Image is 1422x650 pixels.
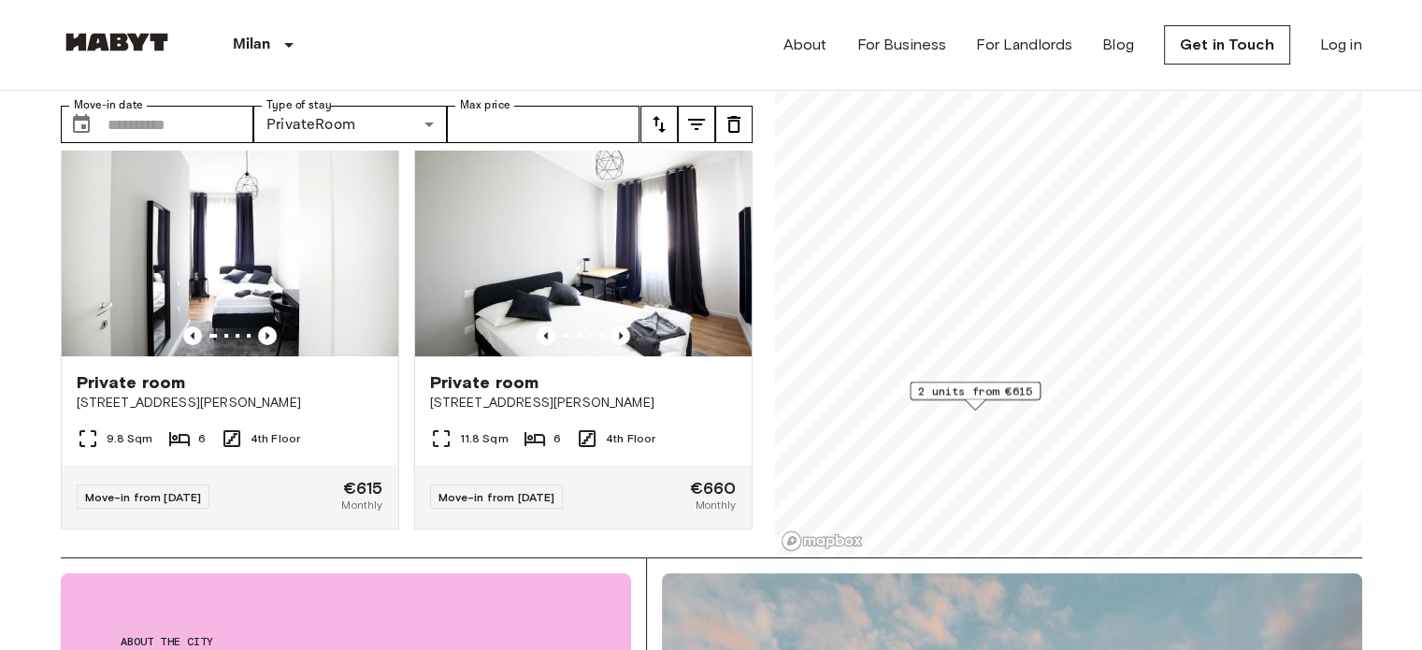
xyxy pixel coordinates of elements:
[430,371,539,394] span: Private room
[918,383,1032,399] span: 2 units from €615
[85,490,202,504] span: Move-in from [DATE]
[460,97,510,113] label: Max price
[715,106,753,143] button: tune
[438,490,555,504] span: Move-in from [DATE]
[611,326,630,345] button: Previous image
[910,382,1041,411] div: Map marker
[640,106,678,143] button: tune
[1164,25,1290,65] a: Get in Touch
[253,106,447,143] div: PrivateRoom
[430,394,737,412] span: [STREET_ADDRESS][PERSON_NAME]
[537,326,555,345] button: Previous image
[415,132,752,356] img: Marketing picture of unit IT-14-110-001-005
[62,132,398,356] img: Marketing picture of unit IT-14-110-001-002
[1320,34,1362,56] a: Log in
[183,326,202,345] button: Previous image
[783,34,827,56] a: About
[606,430,655,447] span: 4th Floor
[198,430,206,447] span: 6
[258,326,277,345] button: Previous image
[107,430,153,447] span: 9.8 Sqm
[695,497,736,513] span: Monthly
[61,33,173,51] img: Habyt
[1102,34,1134,56] a: Blog
[414,131,753,529] a: Marketing picture of unit IT-14-110-001-005Previous imagePrevious imagePrivate room[STREET_ADDRES...
[266,97,332,113] label: Type of stay
[553,430,561,447] span: 6
[77,371,186,394] span: Private room
[678,106,715,143] button: tune
[63,106,100,143] button: Choose date
[690,480,737,497] span: €660
[343,480,383,497] span: €615
[460,430,509,447] span: 11.8 Sqm
[77,394,383,412] span: [STREET_ADDRESS][PERSON_NAME]
[341,497,382,513] span: Monthly
[61,131,399,529] a: Marketing picture of unit IT-14-110-001-002Previous imagePrevious imagePrivate room[STREET_ADDRES...
[121,633,571,650] span: About the city
[233,34,271,56] p: Milan
[856,34,946,56] a: For Business
[976,34,1072,56] a: For Landlords
[251,430,300,447] span: 4th Floor
[74,97,143,113] label: Move-in date
[781,530,863,552] a: Mapbox logo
